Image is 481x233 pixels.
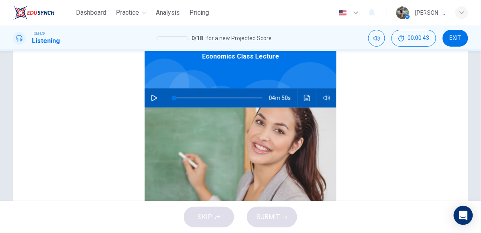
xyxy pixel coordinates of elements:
[156,8,180,18] span: Analysis
[192,33,203,43] span: 0 / 18
[338,10,348,16] img: en
[153,6,183,20] button: Analysis
[392,30,436,47] button: 00:00:43
[269,88,297,108] span: 04m 50s
[32,31,45,36] span: TOEFL®
[190,8,209,18] span: Pricing
[113,6,150,20] button: Practice
[207,33,272,43] span: for a new Projected Score
[392,30,436,47] div: Hide
[116,8,139,18] span: Practice
[450,35,461,41] span: EXIT
[76,8,107,18] span: Dashboard
[408,35,429,41] span: 00:00:43
[368,30,385,47] div: Mute
[202,52,279,61] span: Economics Class Lecture
[73,6,110,20] button: Dashboard
[13,5,55,21] img: EduSynch logo
[443,30,468,47] button: EXIT
[454,206,473,225] div: Open Intercom Messenger
[13,5,73,21] a: EduSynch logo
[301,88,314,108] button: Click to see the audio transcription
[396,6,409,19] img: Profile picture
[32,36,60,46] h1: Listening
[415,8,446,18] div: [PERSON_NAME]
[187,6,213,20] button: Pricing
